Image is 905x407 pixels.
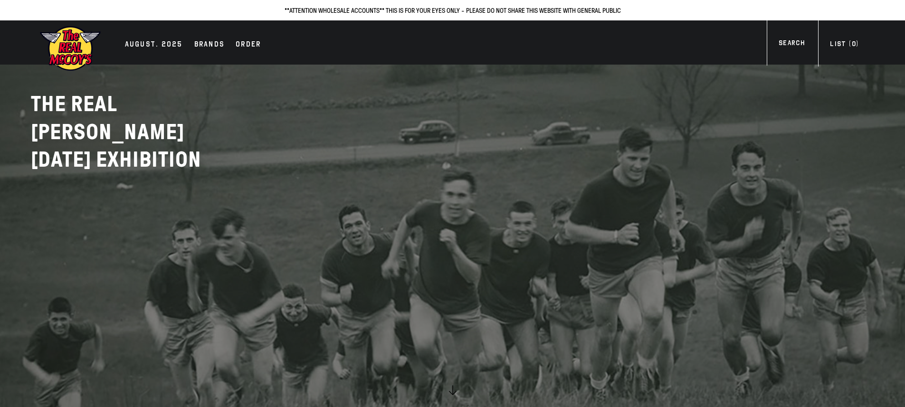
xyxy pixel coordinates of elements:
[830,39,858,52] div: List ( )
[779,38,805,51] div: Search
[236,38,261,52] div: Order
[31,90,268,174] h2: THE REAL [PERSON_NAME]
[31,146,268,174] p: [DATE] EXHIBITION
[125,38,183,52] div: AUGUST. 2025
[231,38,266,52] a: Order
[39,25,101,72] img: mccoys-exhibition
[818,39,870,52] a: List (0)
[852,40,856,48] span: 0
[194,38,225,52] div: Brands
[767,38,817,51] a: Search
[120,38,188,52] a: AUGUST. 2025
[10,5,895,16] p: **ATTENTION WHOLESALE ACCOUNTS** THIS IS FOR YOUR EYES ONLY - PLEASE DO NOT SHARE THIS WEBSITE WI...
